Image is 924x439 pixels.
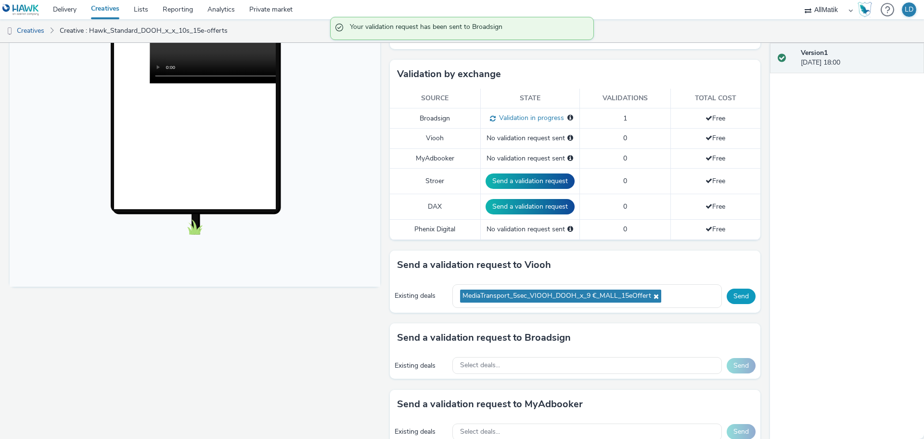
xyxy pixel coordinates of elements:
img: Hawk Academy [858,2,872,17]
div: Existing deals [395,361,448,371]
h3: Send a validation request to Viooh [397,258,551,272]
div: No validation request sent [486,225,575,234]
span: 0 [623,202,627,211]
td: DAX [390,194,480,220]
button: Send [727,358,756,373]
span: Free [706,114,725,123]
th: Total cost [670,89,760,108]
span: 1 [623,114,627,123]
span: Select deals... [460,428,500,436]
span: Your validation request has been sent to Broadsign [350,22,584,35]
div: [DATE] 18:00 [801,48,916,68]
button: Send [727,289,756,304]
span: Select deals... [460,361,500,370]
td: Phenix Digital [390,220,480,239]
img: undefined Logo [2,4,39,16]
span: Free [706,225,725,234]
th: Source [390,89,480,108]
div: No validation request sent [486,133,575,143]
div: Existing deals [395,291,448,301]
td: MyAdbooker [390,148,480,168]
div: LD [905,2,913,17]
div: Existing deals [395,427,448,437]
span: Free [706,176,725,186]
h3: Send a validation request to Broadsign [397,331,571,345]
span: 0 [623,154,627,163]
span: Free [706,133,725,143]
th: Validations [579,89,670,108]
span: MediaTransport_5sec_VIOOH_DOOH_x_9 €_MALL_15eOffert [462,292,651,300]
td: Broadsign [390,108,480,129]
span: Validation in progress [496,113,564,122]
span: 0 [623,176,627,186]
span: 0 [623,133,627,143]
th: State [480,89,579,108]
strong: Version 1 [801,48,828,57]
span: 0 [623,225,627,234]
td: Viooh [390,129,480,148]
a: Hawk Academy [858,2,876,17]
div: Please select a deal below and click on Send to send a validation request to Viooh. [567,133,573,143]
a: Creative : Hawk_Standard_DOOH_x_x_10s_15e-offerts [55,19,232,42]
td: Stroer [390,169,480,194]
div: Please select a deal below and click on Send to send a validation request to Phenix Digital. [567,225,573,234]
span: Free [706,154,725,163]
div: No validation request sent [486,154,575,163]
span: Free [706,202,725,211]
button: Send a validation request [486,199,575,214]
img: dooh [5,27,14,36]
h3: Validation by exchange [397,67,501,81]
div: Please select a deal below and click on Send to send a validation request to MyAdbooker. [567,154,573,163]
button: Send a validation request [486,173,575,189]
h3: Send a validation request to MyAdbooker [397,397,583,412]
